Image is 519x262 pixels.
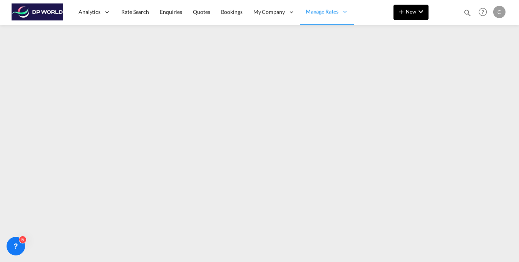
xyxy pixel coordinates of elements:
[463,8,472,17] md-icon: icon-magnify
[493,6,506,18] div: C
[306,8,338,15] span: Manage Rates
[463,8,472,20] div: icon-magnify
[397,8,425,15] span: New
[193,8,210,15] span: Quotes
[121,8,149,15] span: Rate Search
[416,7,425,16] md-icon: icon-chevron-down
[12,3,64,21] img: c08ca190194411f088ed0f3ba295208c.png
[160,8,182,15] span: Enquiries
[476,5,489,19] span: Help
[221,8,243,15] span: Bookings
[476,5,493,19] div: Help
[79,8,100,16] span: Analytics
[393,5,429,20] button: icon-plus 400-fgNewicon-chevron-down
[253,8,285,16] span: My Company
[397,7,406,16] md-icon: icon-plus 400-fg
